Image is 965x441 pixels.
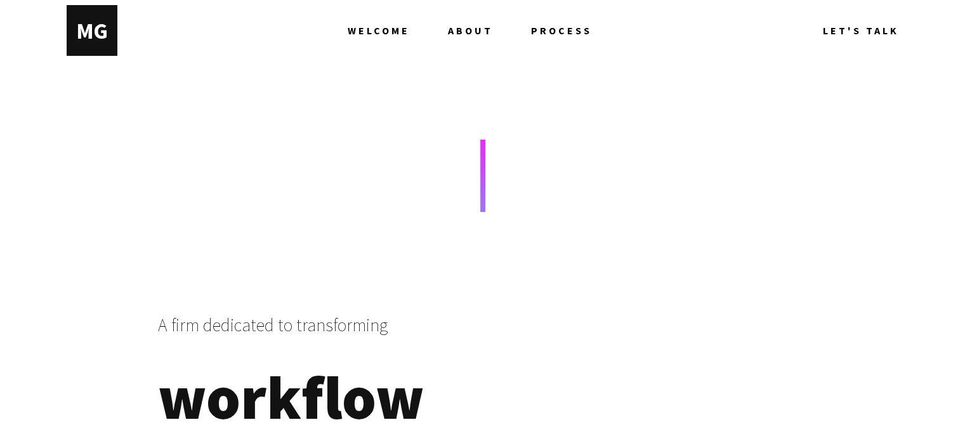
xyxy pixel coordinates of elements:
[531,5,592,56] a: PROCESS
[348,5,410,56] span: WELCOME
[448,5,493,56] span: ABOUT
[823,5,899,56] a: LET'S TALK
[76,16,107,45] div: M G
[158,313,808,362] p: A firm dedicated to transforming
[348,5,448,56] a: WELCOME
[158,359,424,435] span: workflow
[448,5,531,56] a: ABOUT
